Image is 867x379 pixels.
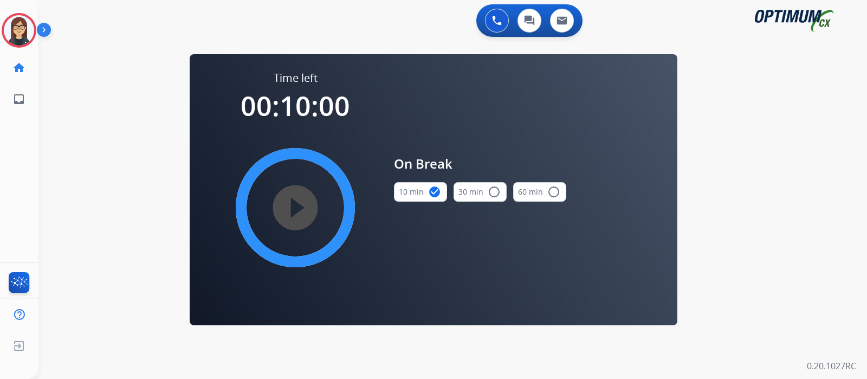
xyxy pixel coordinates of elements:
mat-icon: radio_button_unchecked [488,185,501,198]
mat-icon: inbox [12,93,25,106]
button: 30 min [454,182,507,202]
img: avatar [4,15,34,46]
mat-icon: check_circle [428,185,441,198]
mat-icon: play_circle_filled [289,201,302,214]
span: On Break [394,154,566,174]
button: 60 min [513,182,566,202]
span: 00:10:00 [241,87,350,124]
mat-icon: home [12,61,25,74]
mat-icon: radio_button_unchecked [547,185,560,198]
p: 0.20.1027RC [807,359,856,372]
button: 10 min [394,182,447,202]
span: Time left [274,70,318,86]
